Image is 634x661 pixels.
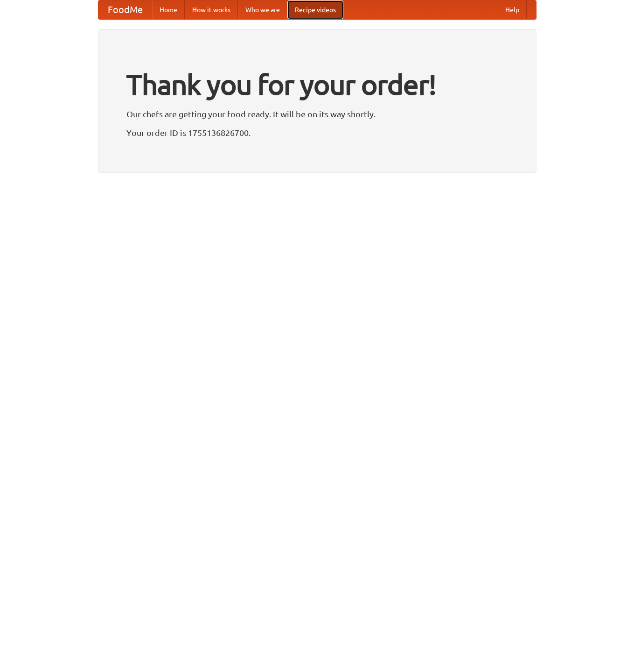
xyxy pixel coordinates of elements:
[126,62,508,107] h1: Thank you for your order!
[185,0,238,19] a: How it works
[126,126,508,140] p: Your order ID is 1755136826700.
[126,107,508,121] p: Our chefs are getting your food ready. It will be on its way shortly.
[238,0,287,19] a: Who we are
[98,0,152,19] a: FoodMe
[152,0,185,19] a: Home
[287,0,343,19] a: Recipe videos
[498,0,527,19] a: Help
